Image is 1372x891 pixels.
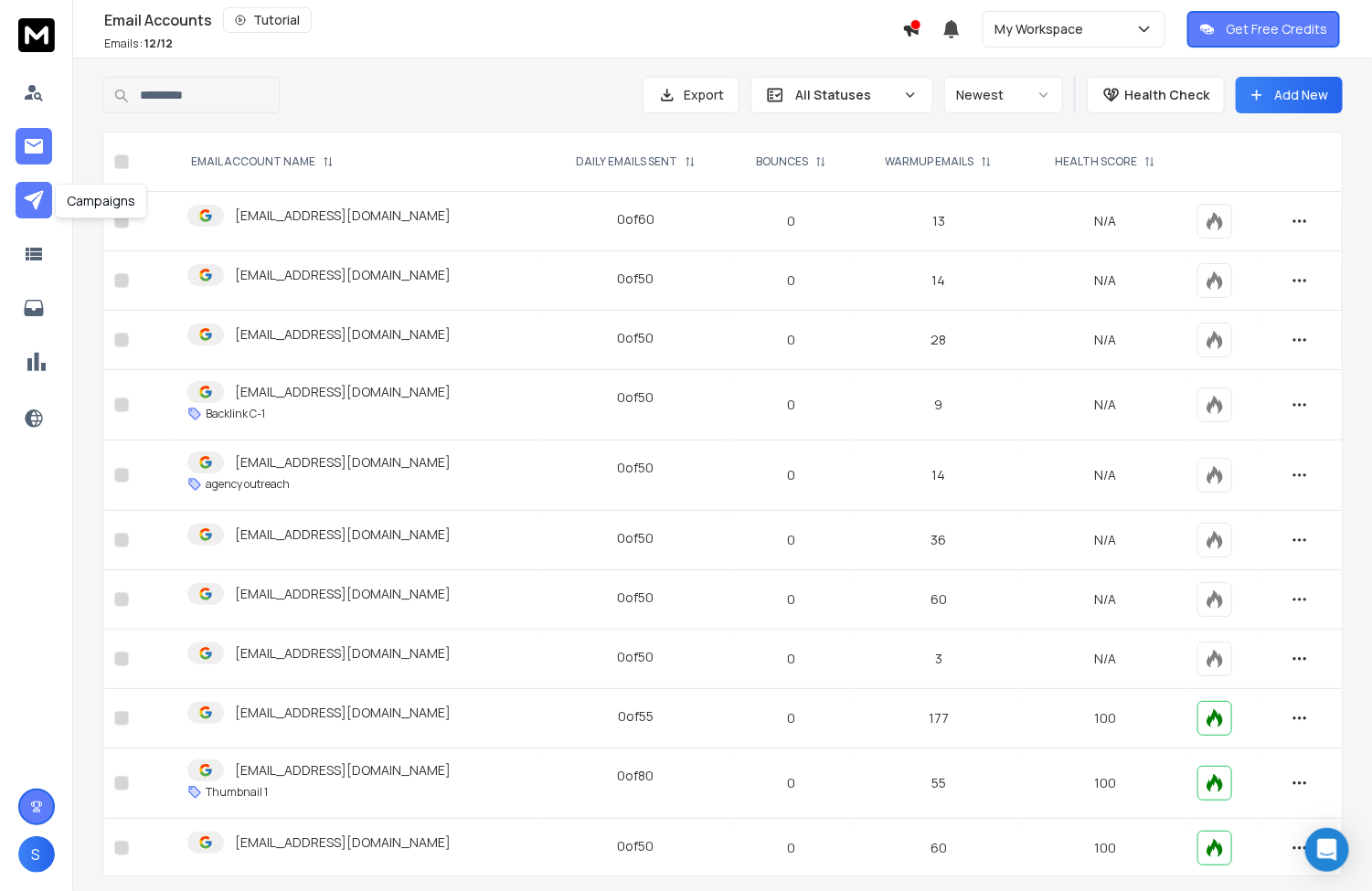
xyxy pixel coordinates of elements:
[994,20,1090,38] p: My Workspace
[1035,396,1175,414] p: N/A
[854,570,1024,630] td: 60
[1226,20,1327,38] p: Get Free Credits
[617,767,654,785] div: 0 of 80
[235,525,451,544] p: [EMAIL_ADDRESS][DOMAIN_NAME]
[1087,77,1225,113] button: Health Check
[144,36,173,51] span: 12 / 12
[18,836,55,873] button: S
[617,270,654,288] div: 0 of 50
[1024,819,1186,878] td: 100
[1035,531,1175,549] p: N/A
[191,154,334,169] div: EMAIL ACCOUNT NAME
[739,709,842,727] p: 0
[885,154,973,169] p: WARMUP EMAILS
[1305,828,1349,872] div: Open Intercom Messenger
[235,453,451,472] p: [EMAIL_ADDRESS][DOMAIN_NAME]
[617,529,654,547] div: 0 of 50
[617,329,654,347] div: 0 of 50
[617,388,654,407] div: 0 of 50
[104,7,902,33] div: Email Accounts
[576,154,677,169] p: DAILY EMAILS SENT
[235,325,451,344] p: [EMAIL_ADDRESS][DOMAIN_NAME]
[235,644,451,663] p: [EMAIL_ADDRESS][DOMAIN_NAME]
[739,531,842,549] p: 0
[1035,271,1175,290] p: N/A
[854,192,1024,251] td: 13
[756,154,808,169] p: BOUNCES
[235,266,451,284] p: [EMAIL_ADDRESS][DOMAIN_NAME]
[206,407,265,421] p: Backlink C-1
[1035,590,1175,609] p: N/A
[617,210,654,228] div: 0 of 60
[1035,466,1175,484] p: N/A
[739,396,842,414] p: 0
[1035,212,1175,230] p: N/A
[55,184,147,218] div: Campaigns
[854,819,1024,878] td: 60
[223,7,312,33] button: Tutorial
[1124,86,1209,104] p: Health Check
[206,785,268,800] p: Thumbnail 1
[643,77,739,113] button: Export
[235,833,451,852] p: [EMAIL_ADDRESS][DOMAIN_NAME]
[854,689,1024,748] td: 177
[235,585,451,603] p: [EMAIL_ADDRESS][DOMAIN_NAME]
[854,251,1024,311] td: 14
[854,311,1024,370] td: 28
[854,511,1024,570] td: 36
[944,77,1063,113] button: Newest
[739,590,842,609] p: 0
[1035,331,1175,349] p: N/A
[235,207,451,225] p: [EMAIL_ADDRESS][DOMAIN_NAME]
[854,748,1024,819] td: 55
[1187,11,1340,48] button: Get Free Credits
[739,331,842,349] p: 0
[104,37,173,51] p: Emails :
[1024,689,1186,748] td: 100
[854,630,1024,689] td: 3
[739,650,842,668] p: 0
[1236,77,1343,113] button: Add New
[206,477,290,492] p: agency outreach
[795,86,896,104] p: All Statuses
[617,589,654,607] div: 0 of 50
[618,707,654,726] div: 0 of 55
[235,383,451,401] p: [EMAIL_ADDRESS][DOMAIN_NAME]
[854,440,1024,511] td: 14
[235,704,451,722] p: [EMAIL_ADDRESS][DOMAIN_NAME]
[617,459,654,477] div: 0 of 50
[739,839,842,857] p: 0
[617,837,654,855] div: 0 of 50
[739,212,842,230] p: 0
[854,370,1024,440] td: 9
[739,271,842,290] p: 0
[1035,650,1175,668] p: N/A
[739,774,842,792] p: 0
[235,761,451,780] p: [EMAIL_ADDRESS][DOMAIN_NAME]
[1024,748,1186,819] td: 100
[617,648,654,666] div: 0 of 50
[739,466,842,484] p: 0
[1055,154,1137,169] p: HEALTH SCORE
